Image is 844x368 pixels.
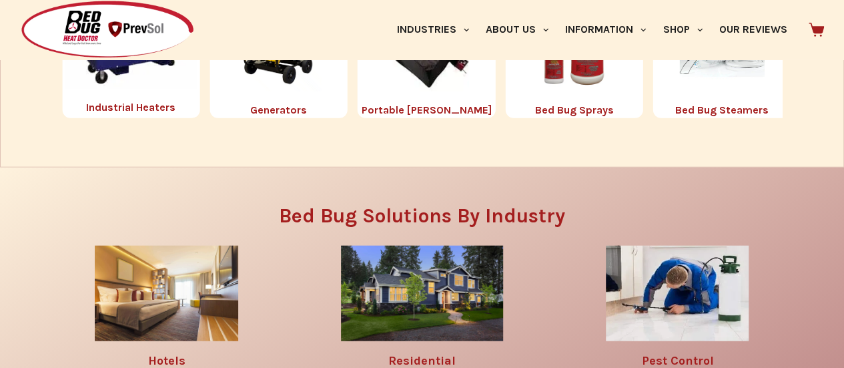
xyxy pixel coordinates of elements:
[535,104,614,116] a: Bed Bug Sprays
[653,4,791,118] div: 6 / 8
[62,4,199,118] div: 2 / 8
[641,353,713,368] a: Pest Control
[62,4,782,118] div: Carousel
[11,5,51,45] button: Open LiveChat chat widget
[362,104,492,116] a: Portable [PERSON_NAME]
[388,353,456,368] a: Residential
[675,104,769,116] a: Bed Bug Steamers
[148,353,185,368] a: Hotels
[505,4,643,118] div: 5 / 8
[358,4,495,118] div: 4 / 8
[250,104,307,116] a: Generators
[49,206,795,226] h3: Bed Bug Solutions By Industry
[86,101,175,114] a: Industrial Heaters
[210,4,348,118] div: 3 / 8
